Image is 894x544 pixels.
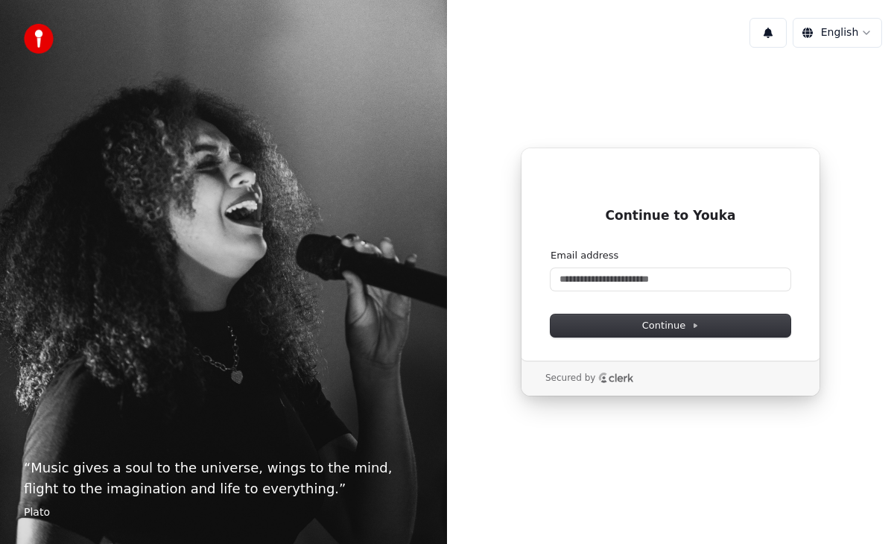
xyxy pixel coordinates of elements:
img: youka [24,24,54,54]
button: Continue [551,314,790,337]
p: Secured by [545,373,595,385]
label: Email address [551,249,618,262]
h1: Continue to Youka [551,207,790,225]
p: “ Music gives a soul to the universe, wings to the mind, flight to the imagination and life to ev... [24,458,423,499]
a: Clerk logo [598,373,634,383]
span: Continue [642,319,699,332]
footer: Plato [24,505,423,520]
